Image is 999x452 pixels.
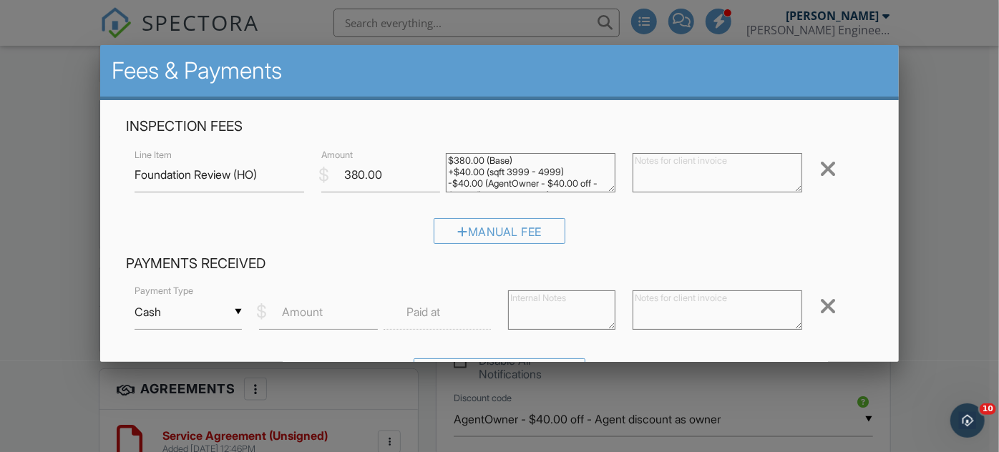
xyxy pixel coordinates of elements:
[256,300,267,324] div: $
[434,218,565,244] div: Manual Fee
[282,304,323,320] label: Amount
[446,153,615,192] textarea: $380.00 (Base) +$40.00 (sqft 3999 - 4999) -$40.00 (AgentOwner - $40.00 off - Agent discount as ow...
[950,403,985,438] iframe: Intercom live chat
[434,227,565,242] a: Manual Fee
[321,149,353,162] label: Amount
[135,149,172,162] label: Line Item
[112,56,888,85] h2: Fees & Payments
[135,285,193,298] label: Payment Type
[406,304,440,320] label: Paid at
[126,117,874,136] h4: Inspection Fees
[126,255,874,273] h4: Payments Received
[318,163,329,187] div: $
[980,403,996,415] span: 10
[414,358,586,384] div: Received Payment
